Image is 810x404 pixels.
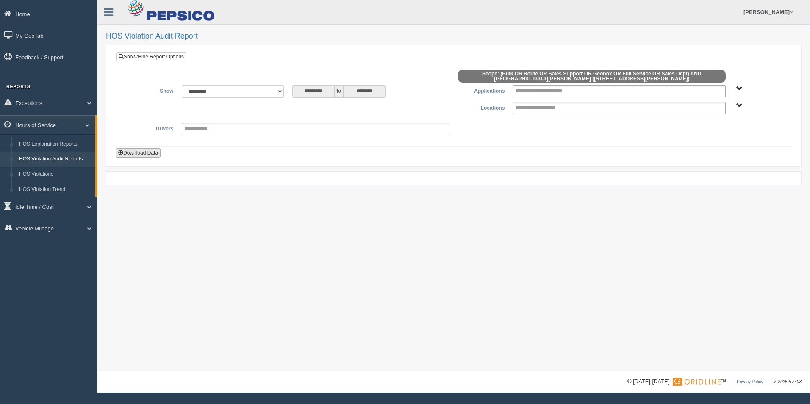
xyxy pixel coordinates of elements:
span: v. 2025.5.2403 [774,379,802,384]
a: Show/Hide Report Options [116,52,186,61]
a: HOS Violation Trend [15,182,95,197]
span: to [335,85,343,98]
a: HOS Violation Audit Reports [15,152,95,167]
label: Drivers [122,123,178,133]
span: Scope: (Bulk OR Route OR Sales Support OR Geobox OR Full Service OR Sales Dept) AND [GEOGRAPHIC_D... [458,70,726,83]
button: Download Data [116,148,161,158]
label: Locations [454,102,509,112]
a: Privacy Policy [737,379,763,384]
label: Applications [454,85,509,95]
label: Show [122,85,178,95]
a: HOS Explanation Reports [15,137,95,152]
div: © [DATE]-[DATE] - ™ [627,377,802,386]
a: HOS Violations [15,167,95,182]
h2: HOS Violation Audit Report [106,32,802,41]
img: Gridline [673,378,721,386]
